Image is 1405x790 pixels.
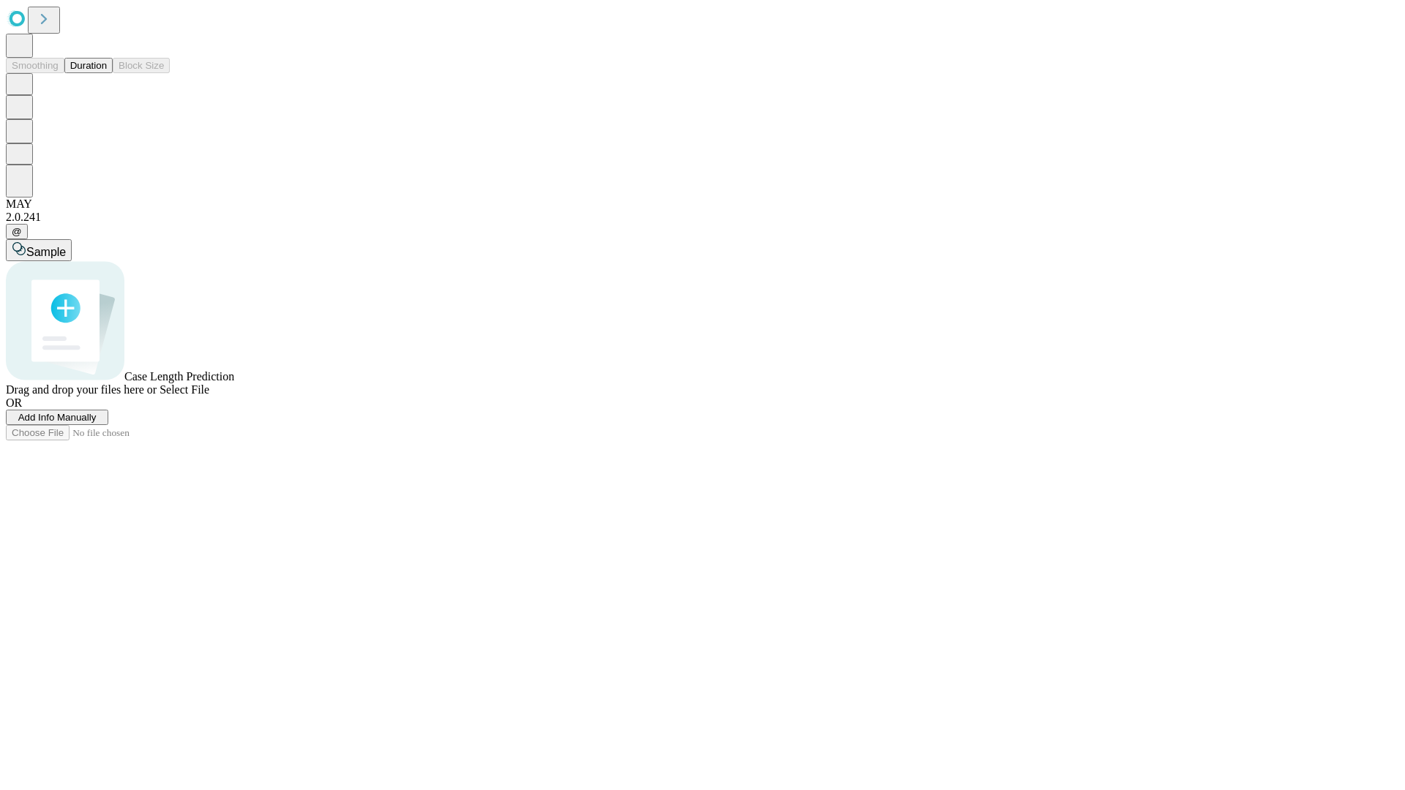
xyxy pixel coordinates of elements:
[26,246,66,258] span: Sample
[6,224,28,239] button: @
[6,410,108,425] button: Add Info Manually
[113,58,170,73] button: Block Size
[6,239,72,261] button: Sample
[6,211,1399,224] div: 2.0.241
[6,396,22,409] span: OR
[124,370,234,383] span: Case Length Prediction
[12,226,22,237] span: @
[6,383,157,396] span: Drag and drop your files here or
[6,58,64,73] button: Smoothing
[64,58,113,73] button: Duration
[18,412,97,423] span: Add Info Manually
[6,197,1399,211] div: MAY
[160,383,209,396] span: Select File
